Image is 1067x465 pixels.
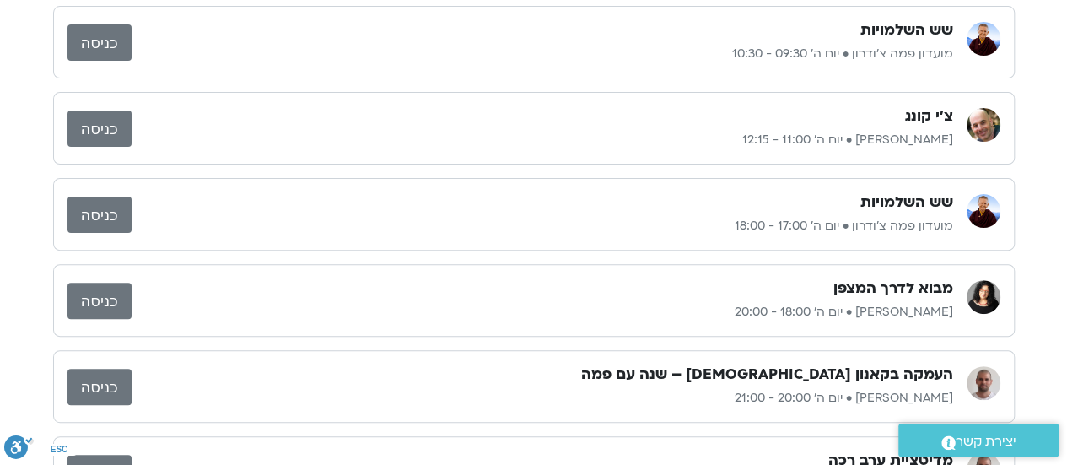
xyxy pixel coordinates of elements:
h3: שש השלמויות [860,192,953,213]
img: דקל קנטי [967,366,1000,400]
span: יצירת קשר [956,430,1016,453]
p: [PERSON_NAME] • יום ה׳ 18:00 - 20:00 [132,302,953,322]
h3: מבוא לדרך המצפן [833,278,953,299]
p: [PERSON_NAME] • יום ה׳ 11:00 - 12:15 [132,130,953,150]
a: כניסה [67,24,132,61]
a: כניסה [67,111,132,147]
p: מועדון פמה צ'ודרון • יום ה׳ 17:00 - 18:00 [132,216,953,236]
img: אריאל מירוז [967,108,1000,142]
img: ארנינה קשתן [967,280,1000,314]
h3: שש השלמויות [860,20,953,41]
img: מועדון פמה צ'ודרון [967,22,1000,56]
h3: צ'י קונג [905,106,953,127]
p: [PERSON_NAME] • יום ה׳ 20:00 - 21:00 [132,388,953,408]
p: מועדון פמה צ'ודרון • יום ה׳ 09:30 - 10:30 [132,44,953,64]
a: כניסה [67,197,132,233]
a: כניסה [67,283,132,319]
h3: העמקה בקאנון [DEMOGRAPHIC_DATA] – שנה עם פמה [581,365,953,385]
img: מועדון פמה צ'ודרון [967,194,1000,228]
a: כניסה [67,369,132,405]
a: יצירת קשר [898,424,1059,457]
